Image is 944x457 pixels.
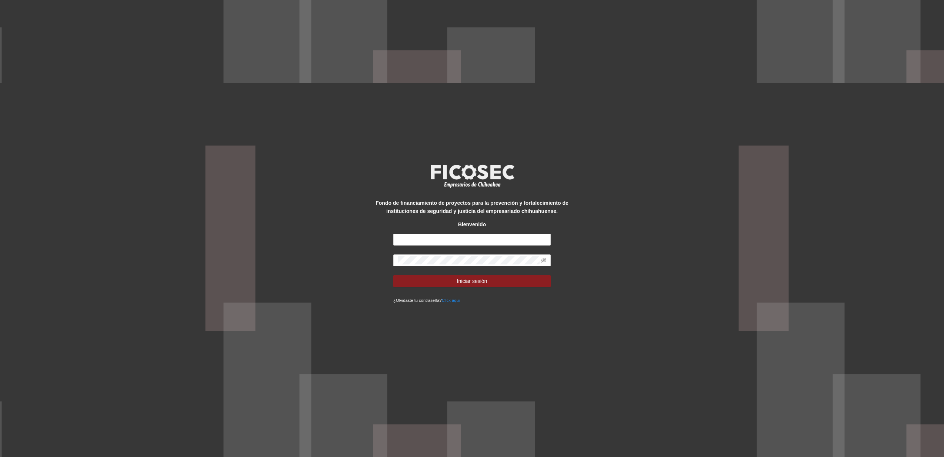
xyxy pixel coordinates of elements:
[442,298,460,303] a: Click aqui
[458,221,486,227] strong: Bienvenido
[376,200,568,214] strong: Fondo de financiamiento de proyectos para la prevención y fortalecimiento de instituciones de seg...
[541,258,546,263] span: eye-invisible
[457,277,487,285] span: Iniciar sesión
[426,162,518,190] img: logo
[393,298,460,303] small: ¿Olvidaste tu contraseña?
[393,275,551,287] button: Iniciar sesión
